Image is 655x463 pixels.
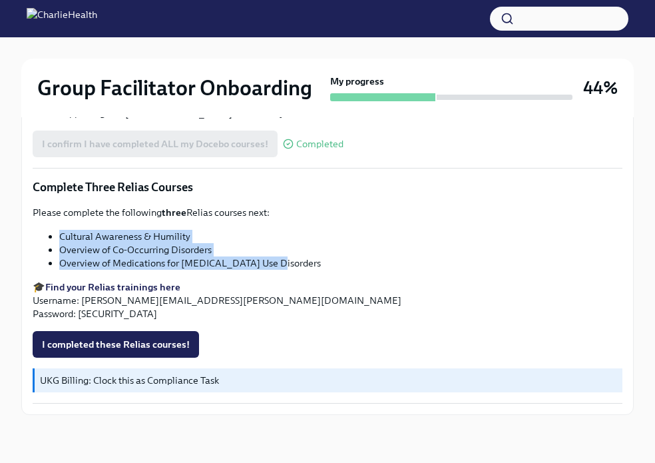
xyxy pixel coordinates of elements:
h2: Group Facilitator Onboarding [37,75,312,101]
li: Overview of Medications for [MEDICAL_DATA] Use Disorders [59,256,622,270]
img: CharlieHealth [27,8,97,29]
span: I completed these Relias courses! [42,338,190,351]
p: Complete Three Relias Courses [33,179,622,195]
strong: My progress [330,75,384,88]
li: Overview of Co-Occurring Disorders [59,243,622,256]
p: 🎓 Username: [PERSON_NAME][EMAIL_ADDRESS][PERSON_NAME][DOMAIN_NAME] Password: [SECURITY_DATA] [33,280,622,320]
button: I completed these Relias courses! [33,331,199,358]
p: UKG Billing: Clock this as Compliance Task [40,374,617,387]
a: Find your Relias trainings here [45,281,180,293]
span: Completed [296,139,343,149]
strong: three [162,207,186,219]
h3: 44% [583,76,618,100]
p: Please complete the following Relias courses next: [33,206,622,219]
li: Cultural Awareness & Humility [59,230,622,243]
